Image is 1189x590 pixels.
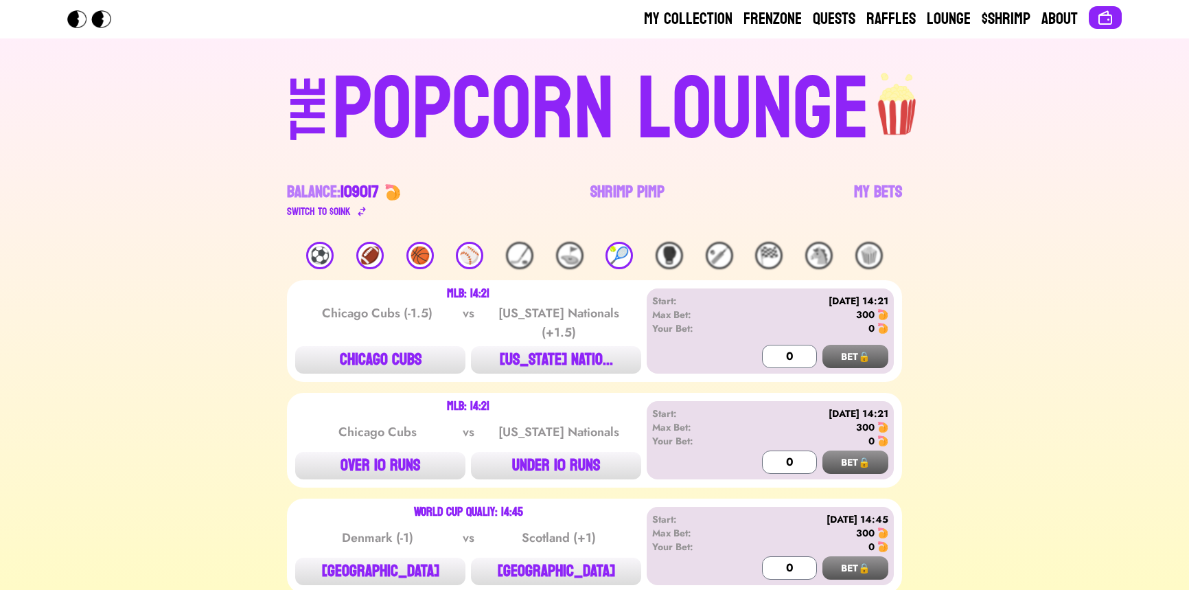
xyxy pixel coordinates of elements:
[652,434,731,448] div: Your Bet:
[877,309,888,320] img: 🍤
[652,512,731,526] div: Start:
[813,8,855,30] a: Quests
[1041,8,1078,30] a: About
[652,540,731,554] div: Your Bet:
[471,346,641,374] button: [US_STATE] NATIO...
[652,321,731,335] div: Your Bet:
[308,304,447,342] div: Chicago Cubs (-1.5)
[706,242,733,269] div: 🏏
[287,181,379,203] div: Balance:
[856,308,875,321] div: 300
[172,60,1017,154] a: THEPOPCORN LOUNGEpopcorn
[652,526,731,540] div: Max Bet:
[822,345,888,368] button: BET🔒
[652,308,731,321] div: Max Bet:
[414,507,523,518] div: World Cup Qualiy: 14:45
[284,76,334,168] div: THE
[590,181,665,220] a: Shrimp Pimp
[743,8,802,30] a: Frenzone
[287,203,351,220] div: Switch to $ OINK
[295,452,465,479] button: OVER 10 RUNS
[856,420,875,434] div: 300
[308,528,447,547] div: Denmark (-1)
[356,242,384,269] div: 🏈
[866,8,916,30] a: Raffles
[644,8,732,30] a: My Collection
[295,346,465,374] button: CHICAGO CUBS
[731,407,888,420] div: [DATE] 14:21
[506,242,533,269] div: 🏒
[332,66,870,154] div: POPCORN LOUNGE
[295,558,465,585] button: [GEOGRAPHIC_DATA]
[1097,10,1113,26] img: Connect wallet
[652,294,731,308] div: Start:
[982,8,1030,30] a: $Shrimp
[822,451,888,474] button: BET🔒
[384,184,401,201] img: 🍤
[406,242,434,269] div: 🏀
[805,242,833,269] div: 🐴
[460,422,477,442] div: vs
[855,242,883,269] div: 🍿
[460,528,477,547] div: vs
[556,242,584,269] div: ⛳️
[731,512,888,526] div: [DATE] 14:45
[854,181,902,220] a: My Bets
[877,541,888,552] img: 🍤
[927,8,971,30] a: Lounge
[447,401,489,412] div: MLB: 14:21
[652,420,731,434] div: Max Bet:
[489,304,628,342] div: [US_STATE] Nationals (+1.5)
[308,422,447,442] div: Chicago Cubs
[856,526,875,540] div: 300
[877,527,888,538] img: 🍤
[306,242,334,269] div: ⚽️
[877,435,888,446] img: 🍤
[877,422,888,433] img: 🍤
[340,177,379,207] span: 109017
[868,540,875,554] div: 0
[868,434,875,448] div: 0
[731,294,888,308] div: [DATE] 14:21
[471,558,641,585] button: [GEOGRAPHIC_DATA]
[67,10,122,28] img: Popcorn
[652,407,731,420] div: Start:
[489,528,628,547] div: Scotland (+1)
[877,323,888,334] img: 🍤
[605,242,633,269] div: 🎾
[870,60,926,137] img: popcorn
[868,321,875,335] div: 0
[456,242,483,269] div: ⚾️
[755,242,783,269] div: 🏁
[471,452,641,479] button: UNDER 10 RUNS
[822,556,888,580] button: BET🔒
[489,422,628,442] div: [US_STATE] Nationals
[656,242,683,269] div: 🥊
[460,304,477,342] div: vs
[447,288,489,299] div: MLB: 14:21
